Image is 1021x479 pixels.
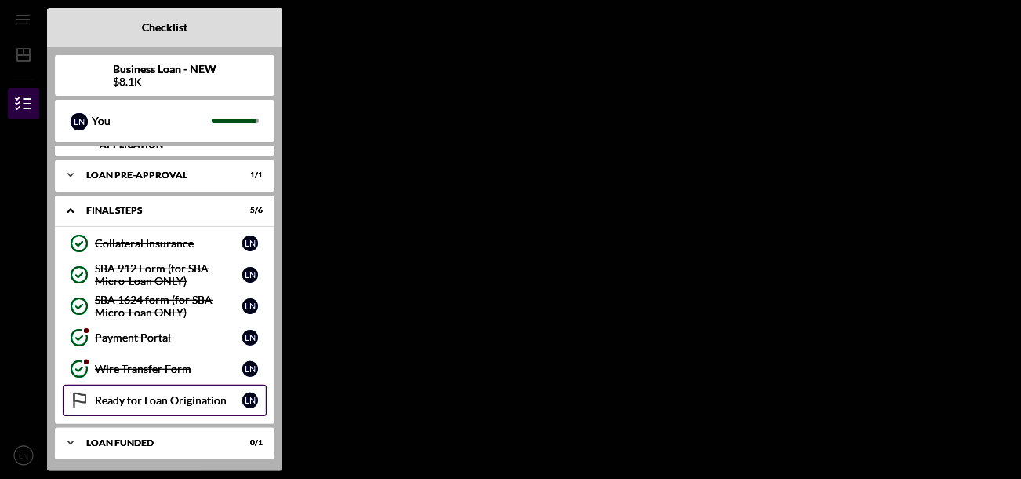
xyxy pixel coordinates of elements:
[63,322,267,353] a: Payment PortalLN
[234,438,263,448] div: 0 / 1
[242,267,258,283] div: L N
[113,63,216,75] b: Business Loan - NEW
[95,262,242,287] div: SBA 912 Form (for SBA Micro-Loan ONLY)
[8,440,39,471] button: LN
[63,228,267,259] a: Collateral InsuranceLN
[63,291,267,322] a: SBA 1624 form (for SBA Micro-Loan ONLY)LN
[63,353,267,385] a: Wire Transfer FormLN
[95,363,242,375] div: Wire Transfer Form
[113,75,216,88] div: $8.1K
[92,108,212,134] div: You
[142,21,187,34] b: Checklist
[242,330,258,346] div: L N
[95,331,242,344] div: Payment Portal
[95,237,242,250] div: Collateral Insurance
[86,170,223,180] div: LOAN PRE-APPROVAL
[242,298,258,314] div: L N
[242,361,258,377] div: L N
[242,236,258,251] div: L N
[19,452,28,460] text: LN
[234,206,263,215] div: 5 / 6
[86,438,223,448] div: LOAN FUNDED
[234,170,263,180] div: 1 / 1
[86,206,223,215] div: FINAL STEPS
[95,394,242,407] div: Ready for Loan Origination
[63,385,267,416] a: Ready for Loan OriginationLN
[95,294,242,319] div: SBA 1624 form (for SBA Micro-Loan ONLY)
[71,113,88,130] div: L N
[242,393,258,408] div: L N
[63,259,267,291] a: SBA 912 Form (for SBA Micro-Loan ONLY)LN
